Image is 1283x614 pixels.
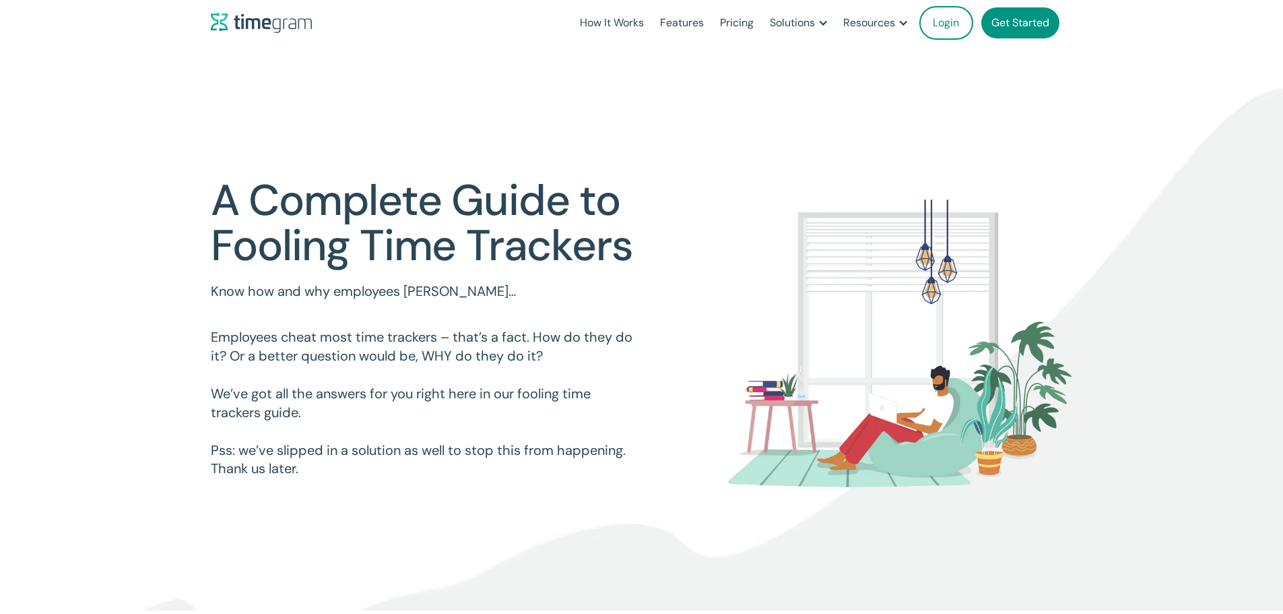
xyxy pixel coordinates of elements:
h1: A Complete Guide to Fooling Time Trackers [211,178,642,270]
a: Login [919,6,973,40]
div: Solutions [770,13,815,32]
a: Get Started [981,7,1059,38]
p: Employees cheat most time trackers – that’s a fact. How do they do it? Or a better question would... [211,328,642,479]
div: Resources [843,13,895,32]
p: Know how and why employees [PERSON_NAME]… [211,282,642,301]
